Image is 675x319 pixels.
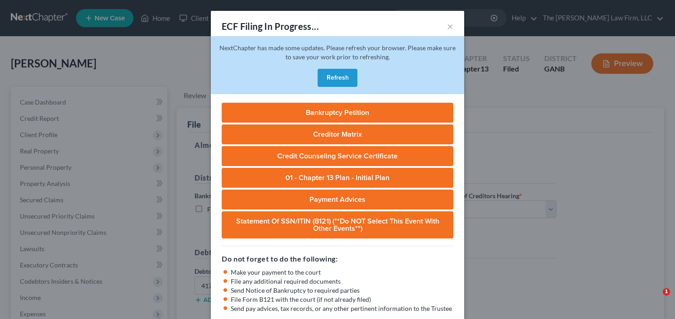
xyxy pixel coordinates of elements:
[219,44,456,61] span: NextChapter has made some updates. Please refresh your browser. Please make sure to save your wor...
[231,286,453,295] li: Send Notice of Bankruptcy to required parties
[222,190,453,209] a: Payment Advices
[231,304,453,313] li: Send pay advices, tax records, or any other pertinent information to the Trustee
[222,103,453,123] a: Bankruptcy Petition
[447,21,453,32] button: ×
[231,277,453,286] li: File any additional required documents
[222,168,453,188] a: 01 - Chapter 13 Plan - Initial Plan
[663,288,670,295] span: 1
[222,211,453,238] a: Statement of SSN/ITIN (B121) (**Do NOT select this event with other events**)
[222,253,453,264] h5: Do not forget to do the following:
[644,288,666,310] iframe: Intercom live chat
[222,124,453,144] a: Creditor Matrix
[222,20,319,33] div: ECF Filing In Progress...
[231,295,453,304] li: File Form B121 with the court (if not already filed)
[318,69,357,87] button: Refresh
[222,146,453,166] a: Credit Counseling Service Certificate
[231,268,453,277] li: Make your payment to the court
